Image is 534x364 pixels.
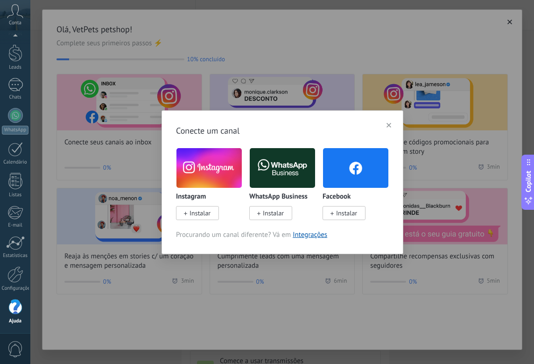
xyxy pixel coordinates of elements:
div: E-mail [2,222,29,228]
p: Facebook [323,193,351,201]
p: WhatsApp Business [249,193,308,201]
div: Chats [2,94,29,100]
div: Facebook [323,148,389,230]
div: WhatsApp [2,126,28,135]
p: Instagram [176,193,206,201]
div: WhatsApp Business [249,148,323,230]
span: Instalar [336,209,357,217]
span: Conta [9,20,21,26]
div: Configurações [2,285,29,292]
div: Ajuda [2,318,29,324]
span: Procurando um canal diferente? Vá em [176,230,389,240]
div: Leads [2,64,29,71]
span: Instalar [190,209,211,217]
div: Instagram [176,148,249,230]
h3: Conecte um canal [176,125,389,136]
div: Calendário [2,159,29,165]
a: Integrações [293,230,327,239]
span: Copilot [524,171,533,192]
img: instagram.png [176,146,242,190]
span: Instalar [263,209,284,217]
div: Estatísticas [2,253,29,259]
img: facebook.png [323,146,388,190]
div: Listas [2,192,29,198]
img: logo_main.png [250,146,315,190]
